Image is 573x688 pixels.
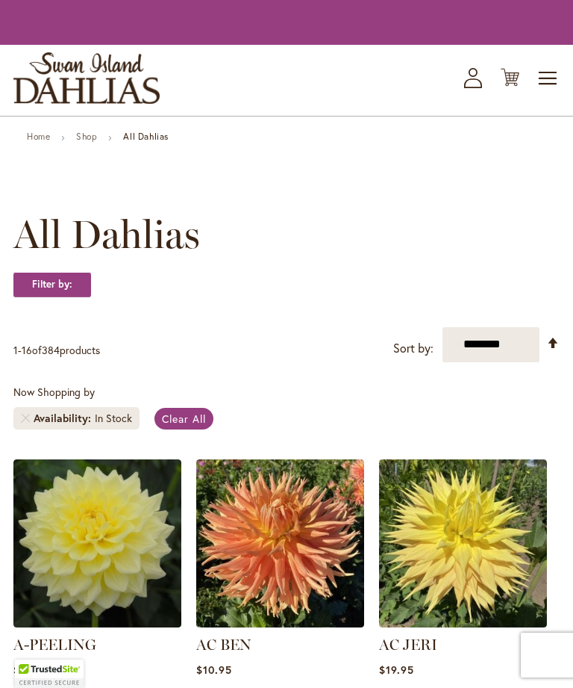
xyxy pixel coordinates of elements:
[196,459,364,627] img: AC BEN
[379,636,437,654] a: AC JERI
[22,343,32,357] span: 16
[13,343,18,357] span: 1
[123,131,169,142] strong: All Dahlias
[13,272,91,297] strong: Filter by:
[13,338,100,362] p: - of products
[13,636,96,654] a: A-PEELING
[13,385,95,399] span: Now Shopping by
[21,414,30,423] a: Remove Availability In Stock
[27,131,50,142] a: Home
[13,212,200,257] span: All Dahlias
[13,459,181,627] img: A-Peeling
[13,52,160,104] a: store logo
[393,335,433,362] label: Sort by:
[154,408,213,430] a: Clear All
[13,616,181,630] a: A-Peeling
[196,636,251,654] a: AC BEN
[379,459,547,627] img: AC Jeri
[379,663,414,677] span: $19.95
[196,663,232,677] span: $10.95
[379,616,547,630] a: AC Jeri
[34,411,95,426] span: Availability
[42,343,60,357] span: 384
[76,131,97,142] a: Shop
[162,412,206,426] span: Clear All
[196,616,364,630] a: AC BEN
[95,411,132,426] div: In Stock
[11,635,53,677] iframe: Launch Accessibility Center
